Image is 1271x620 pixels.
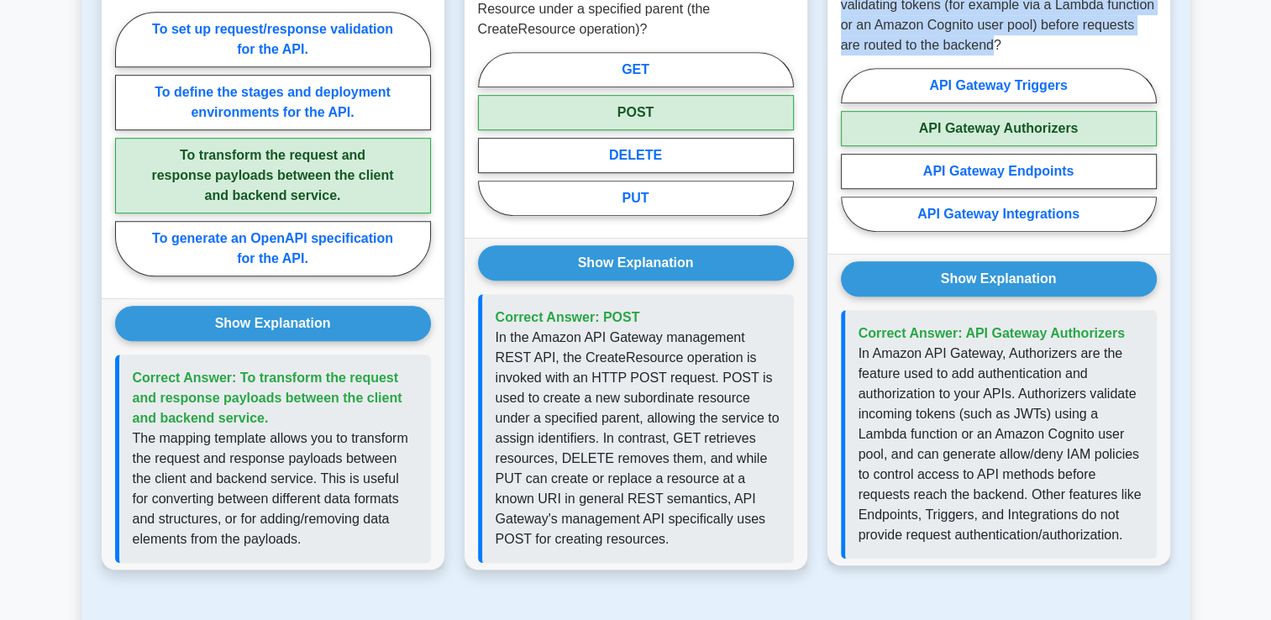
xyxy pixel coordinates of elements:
[478,245,794,281] button: Show Explanation
[841,197,1157,232] label: API Gateway Integrations
[115,138,431,213] label: To transform the request and response payloads between the client and backend service.
[841,111,1157,146] label: API Gateway Authorizers
[478,138,794,173] label: DELETE
[478,52,794,87] label: GET
[115,12,431,67] label: To set up request/response validation for the API.
[133,428,418,549] p: The mapping template allows you to transform the request and response payloads between the client...
[841,261,1157,297] button: Show Explanation
[859,344,1143,545] p: In Amazon API Gateway, Authorizers are the feature used to add authentication and authorization t...
[133,370,402,425] span: Correct Answer: To transform the request and response payloads between the client and backend ser...
[841,68,1157,103] label: API Gateway Triggers
[115,221,431,276] label: To generate an OpenAPI specification for the API.
[115,75,431,130] label: To define the stages and deployment environments for the API.
[496,310,640,324] span: Correct Answer: POST
[115,306,431,341] button: Show Explanation
[859,326,1125,340] span: Correct Answer: API Gateway Authorizers
[478,181,794,216] label: PUT
[841,154,1157,189] label: API Gateway Endpoints
[496,328,780,549] p: In the Amazon API Gateway management REST API, the CreateResource operation is invoked with an HT...
[478,95,794,130] label: POST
